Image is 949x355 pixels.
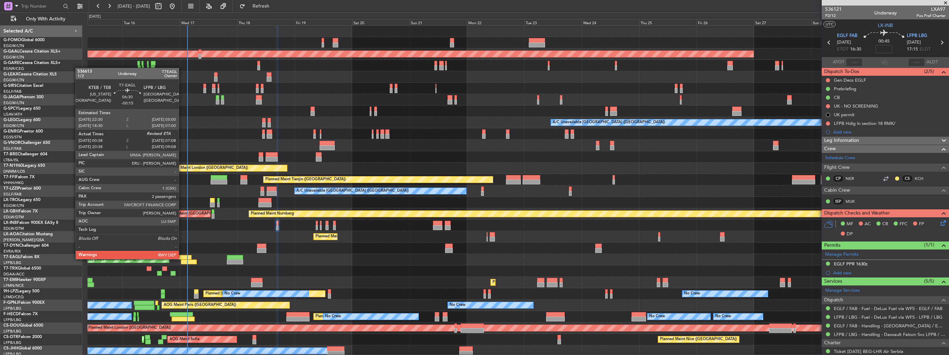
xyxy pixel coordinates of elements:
div: CS [902,175,913,182]
div: [DATE] [89,14,101,20]
span: Crew [824,145,836,153]
a: EGGW/LTN [3,78,24,83]
div: Planned Maint [GEOGRAPHIC_DATA] [492,277,559,288]
span: [DATE] - [DATE] [118,3,150,9]
span: LFPB LBG [907,33,927,39]
span: ELDT [920,46,931,53]
span: CR [882,221,888,228]
a: G-SPCYLegacy 650 [3,107,40,111]
a: MUK [846,198,861,204]
a: EGLF / FAB - Handling - [GEOGRAPHIC_DATA] / EGLF / FAB [834,323,946,329]
span: [DATE] [837,39,851,46]
div: UK permit [834,112,855,118]
button: UTC [823,21,836,27]
a: Schedule Crew [825,155,855,162]
span: LX-INB [878,22,893,29]
a: T7-FFIFalcon 7X [3,175,35,179]
div: Gen Decs EGLF [834,77,866,83]
a: EGGW/LTN [3,100,24,106]
a: DGAA/ACC [3,272,25,277]
a: CS-DOUGlobal 6500 [3,324,43,328]
span: (1/1) [924,241,934,248]
div: A/C Unavailable [GEOGRAPHIC_DATA] ([GEOGRAPHIC_DATA]) [296,186,409,196]
span: G-LEAX [3,72,18,76]
div: Add new [833,129,946,135]
a: LGAV/ATH [3,112,22,117]
span: G-LEGC [3,118,18,122]
a: EGLF / FAB - Fuel - DeLux Fuel via WFS - EGLF / FAB [834,306,942,311]
span: 00:45 [878,38,890,45]
div: Planned Maint Nice ([GEOGRAPHIC_DATA]) [315,231,393,242]
span: DP [847,231,853,238]
a: EGLF/FAB [3,89,21,94]
span: Services [824,277,842,285]
a: EGGW/LTN [3,55,24,60]
div: No Crew [715,311,731,322]
a: T7-TRXGlobal 6500 [3,266,41,271]
span: LX-INB [3,221,17,225]
span: G-FOMO [3,38,21,42]
div: No Crew [224,289,240,299]
a: G-GARECessna Citation XLS+ [3,61,61,65]
a: EGLF/FAB [3,146,21,151]
span: G-SPCY [3,107,18,111]
div: No Crew [649,311,665,322]
div: Planned Maint Sofia [144,334,179,345]
div: AOG Maint Paris ([GEOGRAPHIC_DATA]) [164,300,236,310]
span: Dispatch [824,296,843,304]
div: No Crew [684,289,700,299]
a: G-JAGAPhenom 300 [3,95,44,99]
span: 16:30 [850,46,861,53]
span: 9H-LPZ [3,289,17,293]
div: No Crew [325,311,341,322]
span: AC [865,221,871,228]
span: Permits [824,242,840,249]
span: T7-BRE [3,152,18,156]
a: T7-LZZIPraetor 600 [3,186,41,191]
span: LX-GBH [3,209,19,213]
a: EGNR/CEG [3,66,24,71]
a: NER [846,175,861,182]
div: AOG Maint London ([GEOGRAPHIC_DATA]) [171,163,248,173]
span: G-ENRG [3,129,20,134]
div: Planned Maint Nice ([GEOGRAPHIC_DATA]) [660,334,737,345]
a: EGGW/LTN [3,123,24,128]
div: No Crew [450,300,466,310]
div: Sun 28 [811,19,869,25]
span: CS-DTR [3,335,18,339]
div: Mon 15 [65,19,122,25]
span: T7-FFI [3,175,16,179]
span: LX-TRO [3,198,18,202]
div: Fri 19 [295,19,352,25]
span: ALDT [927,59,938,66]
div: LFPB Hdlg in section 18 RMK/ [834,120,895,126]
span: Charter [824,339,841,347]
a: EGLF/FAB [3,192,21,197]
span: LXA97 [916,6,946,13]
div: Planned Maint [US_STATE] ([GEOGRAPHIC_DATA]) [47,254,136,265]
a: LFPB/LBG [3,317,21,322]
a: G-GAALCessna Citation XLS+ [3,49,61,54]
a: LX-AOACitation Mustang [3,232,53,236]
span: ETOT [837,46,848,53]
span: Refresh [247,4,276,9]
a: G-FOMOGlobal 6000 [3,38,45,42]
div: Planned Maint [GEOGRAPHIC_DATA] ([GEOGRAPHIC_DATA]) [315,311,424,322]
button: Refresh [236,1,278,12]
div: Sat 27 [754,19,811,25]
div: ISP [832,198,844,205]
a: KCH [915,175,930,182]
div: Unplanned Maint [GEOGRAPHIC_DATA] (Riga Intl) [143,243,232,253]
a: Manage Services [825,287,860,294]
span: G-GARE [3,61,19,65]
div: Planned [GEOGRAPHIC_DATA] ([GEOGRAPHIC_DATA]) [205,289,303,299]
a: EGGW/LTN [3,43,24,48]
div: CP [832,175,844,182]
span: G-JAGA [3,95,19,99]
span: G-GAAL [3,49,19,54]
div: Tue 16 [122,19,180,25]
a: T7-EAGLFalcon 8X [3,255,39,259]
div: AOG Maint Sofia [169,334,200,345]
span: T7-EAGL [3,255,20,259]
div: Fri 26 [697,19,754,25]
